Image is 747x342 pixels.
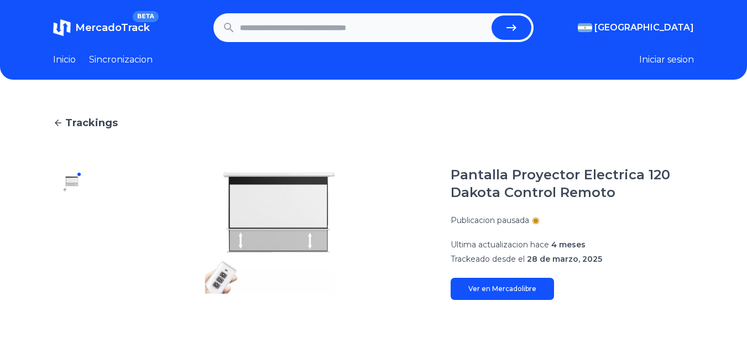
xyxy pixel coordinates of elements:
[527,254,602,264] span: 28 de marzo, 2025
[578,21,694,34] button: [GEOGRAPHIC_DATA]
[639,53,694,66] button: Iniciar sesion
[451,254,525,264] span: Trackeado desde el
[65,115,118,131] span: Trackings
[111,166,429,300] img: Pantalla Proyector Electrica 120 Dakota Control Remoto
[53,19,150,37] a: MercadoTrackBETA
[53,19,71,37] img: MercadoTrack
[551,240,586,250] span: 4 meses
[578,23,592,32] img: Argentina
[89,53,153,66] a: Sincronizacion
[594,21,694,34] span: [GEOGRAPHIC_DATA]
[75,22,150,34] span: MercadoTrack
[451,278,554,300] a: Ver en Mercadolibre
[451,166,694,201] h1: Pantalla Proyector Electrica 120 Dakota Control Remoto
[53,115,694,131] a: Trackings
[451,240,549,250] span: Ultima actualizacion hace
[53,53,76,66] a: Inicio
[451,215,529,226] p: Publicacion pausada
[62,175,80,193] img: Pantalla Proyector Electrica 120 Dakota Control Remoto
[133,11,159,22] span: BETA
